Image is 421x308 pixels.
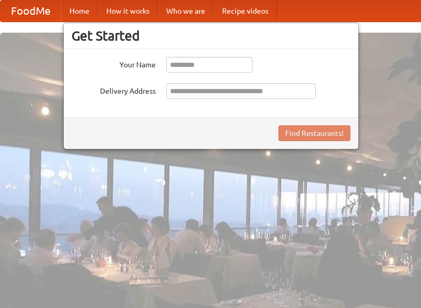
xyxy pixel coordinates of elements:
button: Find Restaurants! [278,125,350,141]
a: FoodMe [1,1,61,22]
a: Home [61,1,98,22]
h3: Get Started [72,28,350,44]
label: Your Name [72,57,156,70]
label: Delivery Address [72,83,156,96]
a: Who we are [158,1,214,22]
a: How it works [98,1,158,22]
a: Recipe videos [214,1,277,22]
